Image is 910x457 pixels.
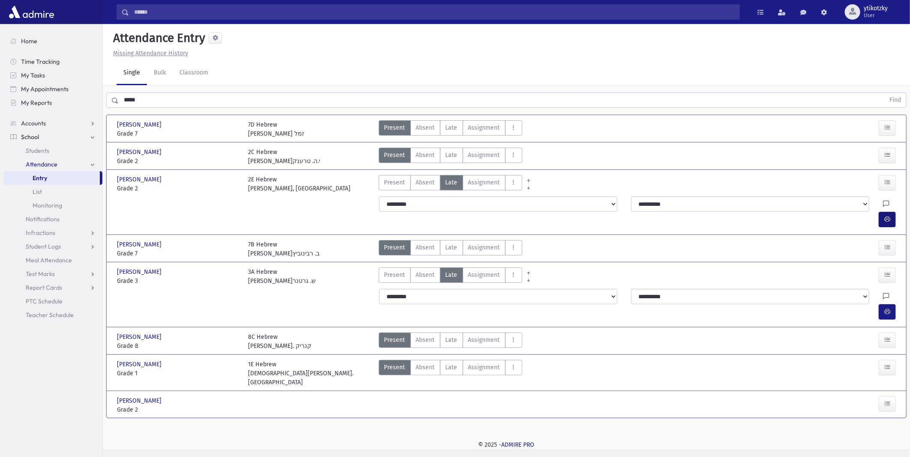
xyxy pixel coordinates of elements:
[173,61,215,85] a: Classroom
[379,360,522,387] div: AttTypes
[26,270,55,278] span: Test Marks
[416,363,435,372] span: Absent
[110,31,205,45] h5: Attendance Entry
[446,123,458,132] span: Late
[416,151,435,160] span: Absent
[3,185,102,199] a: List
[117,240,163,249] span: [PERSON_NAME]
[248,148,320,166] div: 2C Hebrew [PERSON_NAME]י.ה. טרענק
[416,243,435,252] span: Absent
[3,96,102,110] a: My Reports
[3,294,102,308] a: PTC Schedule
[446,335,458,344] span: Late
[21,71,45,79] span: My Tasks
[110,50,188,57] a: Missing Attendance History
[468,243,500,252] span: Assignment
[117,341,239,350] span: Grade 8
[117,369,239,378] span: Grade 1
[384,243,405,252] span: Present
[248,175,350,193] div: 2E Hebrew [PERSON_NAME], [GEOGRAPHIC_DATA]
[3,116,102,130] a: Accounts
[26,229,55,237] span: Infractions
[3,199,102,212] a: Monitoring
[117,184,239,193] span: Grade 2
[117,249,239,258] span: Grade 7
[26,243,61,250] span: Student Logs
[33,174,47,182] span: Entry
[26,147,49,154] span: Students
[147,61,173,85] a: Bulk
[117,61,147,85] a: Single
[379,120,522,138] div: AttTypes
[129,4,739,20] input: Search
[416,123,435,132] span: Absent
[384,151,405,160] span: Present
[384,178,405,187] span: Present
[446,151,458,160] span: Late
[379,332,522,350] div: AttTypes
[21,119,46,127] span: Accounts
[379,240,522,258] div: AttTypes
[117,175,163,184] span: [PERSON_NAME]
[468,335,500,344] span: Assignment
[117,360,163,369] span: [PERSON_NAME]
[21,37,37,45] span: Home
[117,148,163,157] span: [PERSON_NAME]
[3,130,102,144] a: School
[117,157,239,166] span: Grade 2
[7,3,56,21] img: AdmirePro
[3,34,102,48] a: Home
[117,120,163,129] span: [PERSON_NAME]
[884,93,906,107] button: Find
[33,202,62,209] span: Monitoring
[3,308,102,322] a: Teacher Schedule
[416,270,435,279] span: Absent
[384,335,405,344] span: Present
[248,267,316,285] div: 3A Hebrew [PERSON_NAME]ש. גרטנר
[446,243,458,252] span: Late
[3,281,102,294] a: Report Cards
[26,297,63,305] span: PTC Schedule
[117,267,163,276] span: [PERSON_NAME]
[117,440,896,449] div: © 2025 -
[446,363,458,372] span: Late
[113,50,188,57] u: Missing Attendance History
[384,363,405,372] span: Present
[379,175,522,193] div: AttTypes
[248,240,320,258] div: 7B Hebrew [PERSON_NAME]ב. רבינוביץ
[468,270,500,279] span: Assignment
[3,157,102,171] a: Attendance
[416,335,435,344] span: Absent
[446,178,458,187] span: Late
[21,133,39,141] span: School
[21,58,60,65] span: Time Tracking
[3,253,102,267] a: Meal Attendance
[3,226,102,240] a: Infractions
[26,215,60,223] span: Notifications
[3,240,102,253] a: Student Logs
[248,360,371,387] div: 1E Hebrew [DEMOGRAPHIC_DATA][PERSON_NAME]. [GEOGRAPHIC_DATA]
[26,256,72,264] span: Meal Attendance
[3,55,102,68] a: Time Tracking
[21,99,52,107] span: My Reports
[864,5,888,12] span: ytikotzky
[117,129,239,138] span: Grade 7
[26,160,57,168] span: Attendance
[26,311,74,319] span: Teacher Schedule
[446,270,458,279] span: Late
[864,12,888,19] span: User
[117,276,239,285] span: Grade 3
[379,267,522,285] div: AttTypes
[117,332,163,341] span: [PERSON_NAME]
[3,212,102,226] a: Notifications
[468,123,500,132] span: Assignment
[416,178,435,187] span: Absent
[468,178,500,187] span: Assignment
[3,68,102,82] a: My Tasks
[3,267,102,281] a: Test Marks
[248,332,311,350] div: 8C Hebrew [PERSON_NAME]. קנריק
[21,85,69,93] span: My Appointments
[33,188,42,196] span: List
[468,363,500,372] span: Assignment
[379,148,522,166] div: AttTypes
